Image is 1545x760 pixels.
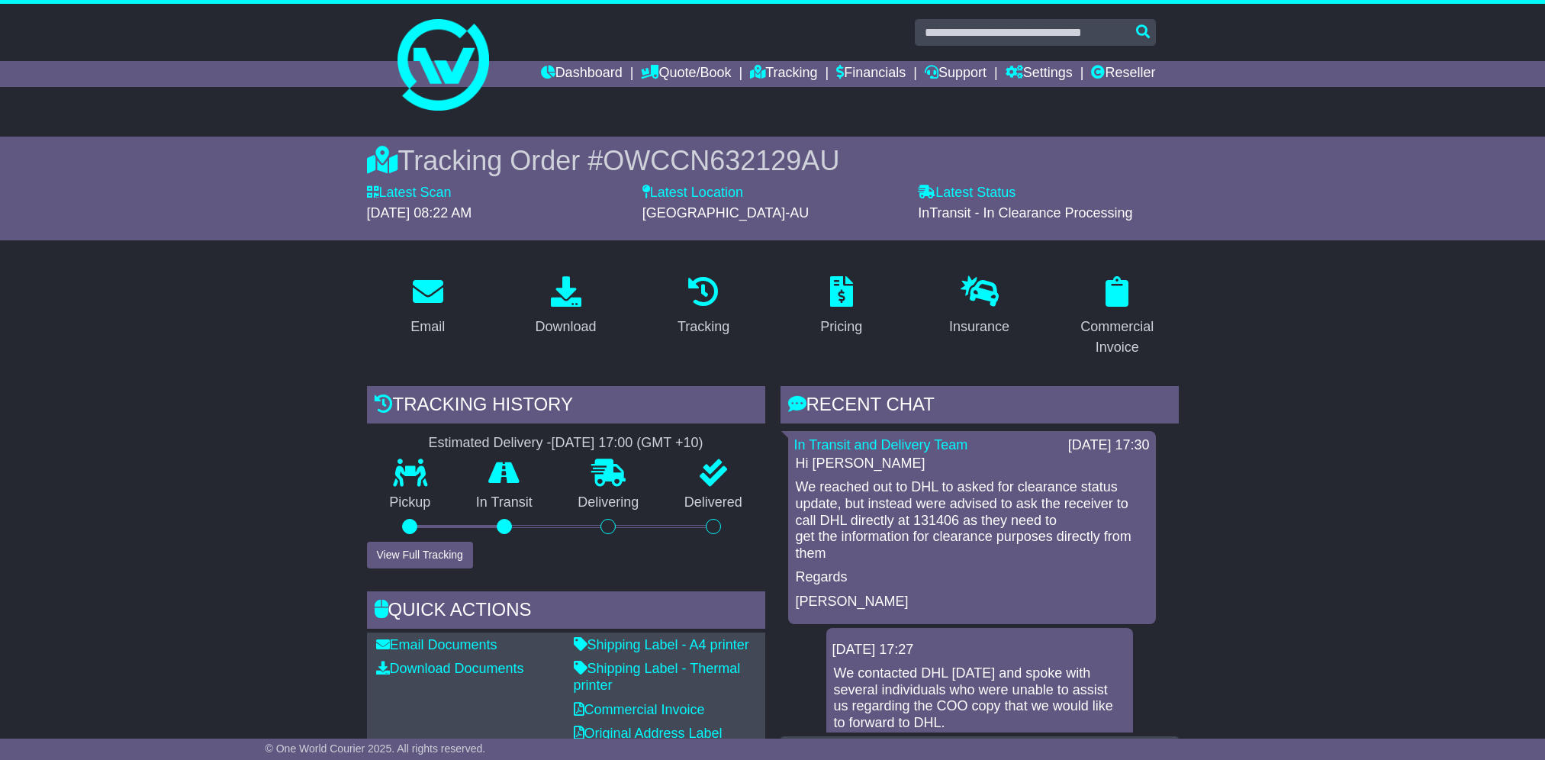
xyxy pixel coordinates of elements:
a: Commercial Invoice [574,702,705,717]
p: Pickup [367,494,454,511]
span: InTransit - In Clearance Processing [918,205,1132,221]
p: Delivering [555,494,662,511]
button: View Full Tracking [367,542,473,568]
a: Shipping Label - A4 printer [574,637,749,652]
div: Tracking history [367,386,765,427]
a: Original Address Label [574,726,723,741]
a: Quote/Book [641,61,731,87]
div: Pricing [820,317,862,337]
div: Estimated Delivery - [367,435,765,452]
p: We contacted DHL [DATE] and spoke with several individuals who were unable to assist us regarding... [834,665,1125,731]
div: Commercial Invoice [1066,317,1169,358]
div: Email [410,317,445,337]
a: Settings [1006,61,1073,87]
a: Email [401,271,455,343]
div: [DATE] 17:27 [832,642,1127,659]
a: Tracking [668,271,739,343]
label: Latest Status [918,185,1016,201]
a: Dashboard [541,61,623,87]
p: In Transit [453,494,555,511]
a: Shipping Label - Thermal printer [574,661,741,693]
p: Regards [796,569,1148,586]
div: Insurance [949,317,1009,337]
a: Reseller [1091,61,1155,87]
div: Tracking Order # [367,144,1179,177]
a: Financials [836,61,906,87]
a: Support [925,61,987,87]
a: Commercial Invoice [1056,271,1179,363]
p: We reached out to DHL to asked for clearance status update, but instead were advised to ask the r... [796,479,1148,562]
span: [DATE] 08:22 AM [367,205,472,221]
div: Download [535,317,596,337]
a: Download [525,271,606,343]
a: Email Documents [376,637,497,652]
a: Download Documents [376,661,524,676]
div: [DATE] 17:00 (GMT +10) [552,435,703,452]
p: Delivered [661,494,765,511]
span: [GEOGRAPHIC_DATA]-AU [642,205,809,221]
div: Quick Actions [367,591,765,633]
span: © One World Courier 2025. All rights reserved. [266,742,486,755]
label: Latest Location [642,185,743,201]
a: Insurance [939,271,1019,343]
p: [PERSON_NAME] [796,594,1148,610]
div: [DATE] 17:30 [1068,437,1150,454]
span: OWCCN632129AU [603,145,839,176]
div: RECENT CHAT [781,386,1179,427]
a: Pricing [810,271,872,343]
p: Hi [PERSON_NAME] [796,456,1148,472]
label: Latest Scan [367,185,452,201]
a: Tracking [750,61,817,87]
div: Tracking [678,317,729,337]
a: In Transit and Delivery Team [794,437,968,452]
